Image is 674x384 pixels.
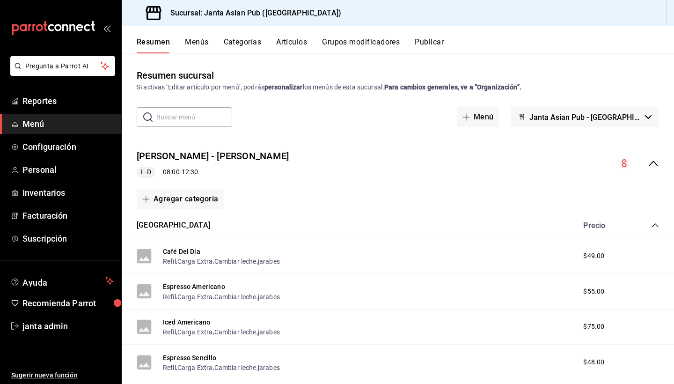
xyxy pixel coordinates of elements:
[11,370,114,380] span: Sugerir nueva función
[163,291,280,301] div: , , ,
[22,95,114,107] span: Reportes
[258,292,280,302] button: jarabes
[137,37,674,53] div: navigation tabs
[163,247,200,256] button: Café Del Día
[163,282,225,291] button: Espresso Americano
[22,140,114,153] span: Configuración
[22,163,114,176] span: Personal
[163,363,176,372] button: Refil
[163,362,280,372] div: , , ,
[415,37,444,53] button: Publicar
[137,82,659,92] div: Si activas ‘Editar artículo por menú’, podrás los menús de esta sucursal.
[163,256,280,266] div: , , ,
[177,327,213,337] button: Carga Extra
[185,37,208,53] button: Menús
[22,297,114,310] span: Recomienda Parrot
[163,257,176,266] button: Refil
[177,257,213,266] button: Carga Extra
[137,167,154,177] span: L-D
[583,251,604,261] span: $49.00
[583,357,604,367] span: $48.00
[22,232,114,245] span: Suscripción
[103,24,110,32] button: open_drawer_menu
[384,83,521,91] strong: Para cambios generales, ve a “Organización”.
[7,68,115,78] a: Pregunta a Parrot AI
[652,222,659,229] button: collapse-category-row
[529,113,641,122] span: Janta Asian Pub - [GEOGRAPHIC_DATA]
[22,118,114,130] span: Menú
[22,186,114,199] span: Inventarios
[177,363,213,372] button: Carga Extra
[258,257,280,266] button: jarabes
[137,167,289,178] div: 08:00 - 12:30
[137,37,170,53] button: Resumen
[511,107,659,127] button: Janta Asian Pub - [GEOGRAPHIC_DATA]
[10,56,115,76] button: Pregunta a Parrot AI
[258,327,280,337] button: jarabes
[163,292,176,302] button: Refil
[214,292,256,302] button: Cambiar leche
[583,322,604,332] span: $75.00
[264,83,303,91] strong: personalizar
[258,363,280,372] button: jarabes
[137,220,210,231] button: [GEOGRAPHIC_DATA]
[22,275,102,287] span: Ayuda
[163,318,210,327] button: Iced Americano
[322,37,400,53] button: Grupos modificadores
[214,327,256,337] button: Cambiar leche
[177,292,213,302] button: Carga Extra
[137,149,289,163] button: [PERSON_NAME] - [PERSON_NAME]
[137,189,224,209] button: Agregar categoría
[163,327,280,337] div: , , ,
[137,68,214,82] div: Resumen sucursal
[276,37,307,53] button: Artículos
[224,37,262,53] button: Categorías
[22,320,114,332] span: janta admin
[163,353,217,362] button: Espresso Sencillo
[574,221,634,230] div: Precio
[163,327,176,337] button: Refil
[457,107,499,127] button: Menú
[583,287,604,296] span: $55.00
[214,363,256,372] button: Cambiar leche
[25,61,101,71] span: Pregunta a Parrot AI
[214,257,256,266] button: Cambiar leche
[122,142,674,185] div: collapse-menu-row
[163,7,341,19] h3: Sucursal: Janta Asian Pub ([GEOGRAPHIC_DATA])
[22,209,114,222] span: Facturación
[156,108,232,126] input: Buscar menú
